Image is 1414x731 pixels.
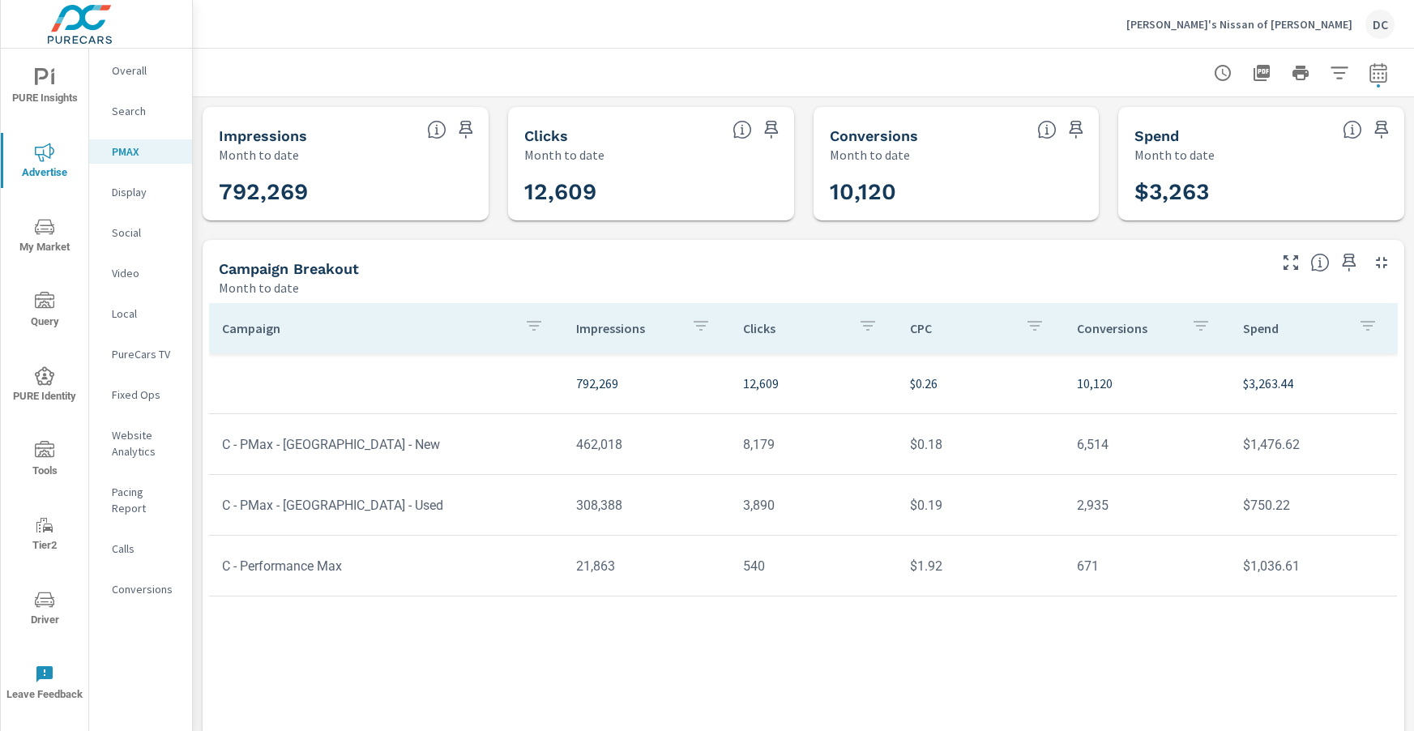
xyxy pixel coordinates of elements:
[1064,545,1231,587] td: 671
[6,665,83,704] span: Leave Feedback
[1369,117,1395,143] span: Save this to your personalized report
[1245,57,1278,89] button: "Export Report to PDF"
[524,178,778,206] h3: 12,609
[563,545,730,587] td: 21,863
[1064,424,1231,465] td: 6,514
[1064,485,1231,526] td: 2,935
[112,103,179,119] p: Search
[1284,57,1317,89] button: Print Report
[1126,17,1352,32] p: [PERSON_NAME]'s Nissan of [PERSON_NAME]
[563,424,730,465] td: 462,018
[576,320,678,336] p: Impressions
[733,120,752,139] span: The number of times an ad was clicked by a consumer.
[1077,374,1218,393] p: 10,120
[219,145,299,165] p: Month to date
[112,306,179,322] p: Local
[1134,145,1215,165] p: Month to date
[6,68,83,108] span: PURE Insights
[89,342,192,366] div: PureCars TV
[1077,320,1179,336] p: Conversions
[112,484,179,516] p: Pacing Report
[897,424,1064,465] td: $0.18
[112,581,179,597] p: Conversions
[1037,120,1057,139] span: Total Conversions include Actions, Leads and Unmapped.
[6,143,83,182] span: Advertise
[1134,127,1179,144] h5: Spend
[897,485,1064,526] td: $0.19
[6,515,83,555] span: Tier2
[453,117,479,143] span: Save this to your personalized report
[1,49,88,720] div: nav menu
[1323,57,1356,89] button: Apply Filters
[1362,57,1395,89] button: Select Date Range
[89,301,192,326] div: Local
[6,441,83,481] span: Tools
[730,545,897,587] td: 540
[89,383,192,407] div: Fixed Ops
[1343,120,1362,139] span: The amount of money spent on advertising during the period.
[89,99,192,123] div: Search
[89,220,192,245] div: Social
[6,590,83,630] span: Driver
[1365,10,1395,39] div: DC
[830,145,910,165] p: Month to date
[89,58,192,83] div: Overall
[112,265,179,281] p: Video
[743,374,884,393] p: 12,609
[112,143,179,160] p: PMAX
[222,320,511,336] p: Campaign
[112,224,179,241] p: Social
[89,480,192,520] div: Pacing Report
[89,180,192,204] div: Display
[112,184,179,200] p: Display
[6,292,83,331] span: Query
[1243,320,1345,336] p: Spend
[1063,117,1089,143] span: Save this to your personalized report
[730,424,897,465] td: 8,179
[1134,178,1388,206] h3: $3,263
[112,346,179,362] p: PureCars TV
[89,536,192,561] div: Calls
[1230,545,1397,587] td: $1,036.61
[89,139,192,164] div: PMAX
[219,260,359,277] h5: Campaign Breakout
[1243,374,1384,393] p: $3,263.44
[1230,424,1397,465] td: $1,476.62
[1336,250,1362,276] span: Save this to your personalized report
[830,178,1083,206] h3: 10,120
[6,366,83,406] span: PURE Identity
[219,178,472,206] h3: 792,269
[112,427,179,460] p: Website Analytics
[730,485,897,526] td: 3,890
[112,62,179,79] p: Overall
[89,577,192,601] div: Conversions
[524,145,604,165] p: Month to date
[112,387,179,403] p: Fixed Ops
[1278,250,1304,276] button: Make Fullscreen
[563,485,730,526] td: 308,388
[6,217,83,257] span: My Market
[897,545,1064,587] td: $1.92
[89,261,192,285] div: Video
[576,374,717,393] p: 792,269
[1230,485,1397,526] td: $750.22
[758,117,784,143] span: Save this to your personalized report
[89,423,192,464] div: Website Analytics
[524,127,568,144] h5: Clicks
[209,545,563,587] td: C - Performance Max
[219,278,299,297] p: Month to date
[427,120,446,139] span: The number of times an ad was shown on your behalf.
[112,541,179,557] p: Calls
[743,320,845,336] p: Clicks
[209,485,563,526] td: C - PMax - [GEOGRAPHIC_DATA] - Used
[209,424,563,465] td: C - PMax - [GEOGRAPHIC_DATA] - New
[910,320,1012,336] p: CPC
[910,374,1051,393] p: $0.26
[830,127,918,144] h5: Conversions
[219,127,307,144] h5: Impressions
